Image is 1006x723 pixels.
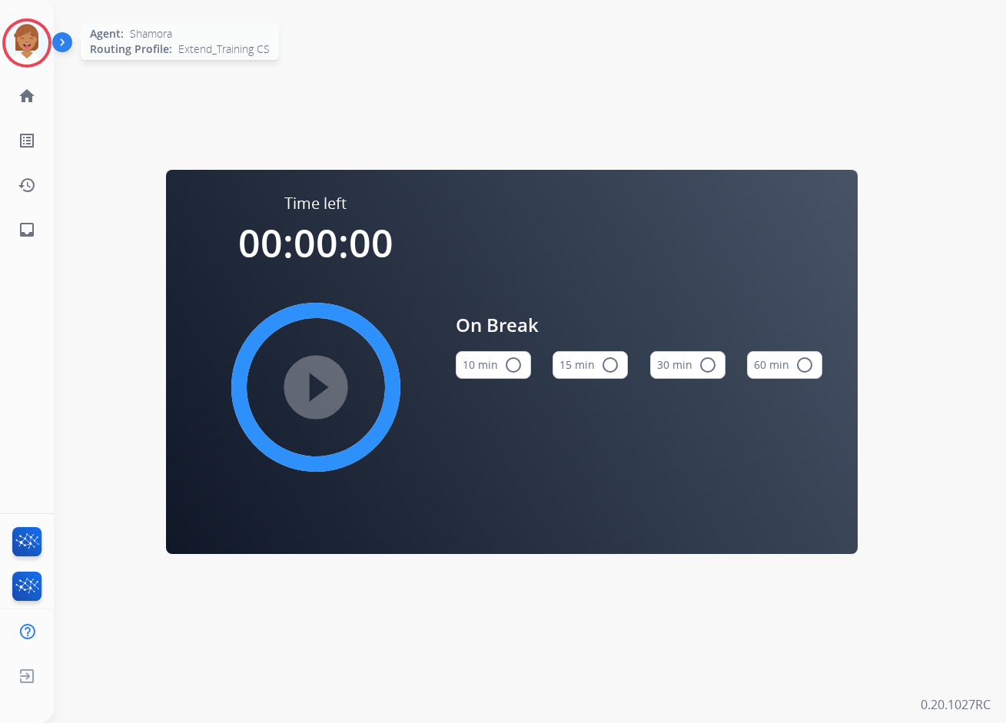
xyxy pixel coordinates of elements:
[456,351,531,379] button: 10 min
[18,87,36,105] mat-icon: home
[456,311,823,339] span: On Break
[18,131,36,150] mat-icon: list_alt
[90,26,124,41] span: Agent:
[130,26,172,41] span: Shamora
[795,356,814,374] mat-icon: radio_button_unchecked
[5,22,48,65] img: avatar
[90,41,172,57] span: Routing Profile:
[921,695,991,714] p: 0.20.1027RC
[284,193,347,214] span: Time left
[18,176,36,194] mat-icon: history
[504,356,523,374] mat-icon: radio_button_unchecked
[178,41,270,57] span: Extend_Training CS
[18,221,36,239] mat-icon: inbox
[238,217,393,269] span: 00:00:00
[601,356,619,374] mat-icon: radio_button_unchecked
[747,351,822,379] button: 60 min
[553,351,628,379] button: 15 min
[650,351,725,379] button: 30 min
[699,356,717,374] mat-icon: radio_button_unchecked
